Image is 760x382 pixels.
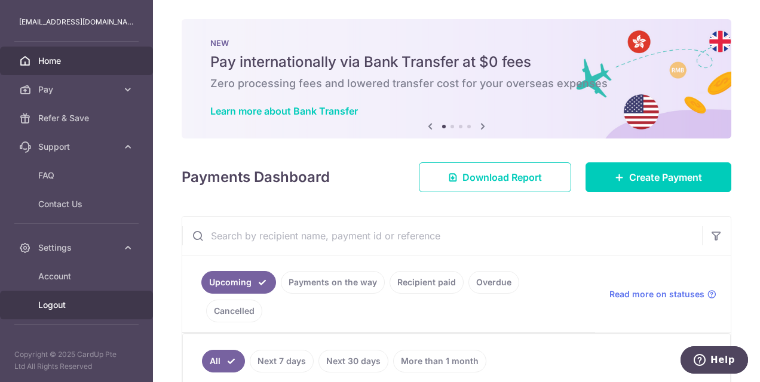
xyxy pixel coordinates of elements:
a: More than 1 month [393,350,486,372]
a: Recipient paid [390,271,464,294]
a: Next 30 days [318,350,388,372]
span: Read more on statuses [609,288,704,300]
span: Create Payment [629,170,702,184]
p: [EMAIL_ADDRESS][DOMAIN_NAME] [19,16,134,28]
span: Home [38,55,117,67]
a: Read more on statuses [609,288,716,300]
a: Cancelled [206,300,262,322]
a: Payments on the way [281,271,385,294]
span: Account [38,270,117,282]
a: Next 7 days [250,350,314,372]
span: Download Report [462,170,542,184]
span: Contact Us [38,198,117,210]
h4: Payments Dashboard [182,167,330,188]
span: Settings [38,242,117,254]
span: Refer & Save [38,112,117,124]
span: FAQ [38,170,117,181]
img: Bank transfer banner [182,19,731,138]
a: Create Payment [586,162,731,192]
a: Overdue [468,271,519,294]
a: Download Report [419,162,571,192]
span: Support [38,141,117,153]
iframe: Opens a widget where you can find more information [680,346,748,376]
h5: Pay internationally via Bank Transfer at $0 fees [210,53,703,72]
h6: Zero processing fees and lowered transfer cost for your overseas expenses [210,76,703,91]
a: Upcoming [201,271,276,294]
span: Help [30,8,55,19]
a: Learn more about Bank Transfer [210,105,358,117]
p: NEW [210,38,703,48]
span: Logout [38,299,117,311]
a: All [202,350,245,372]
span: Pay [38,84,117,95]
input: Search by recipient name, payment id or reference [182,217,702,255]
